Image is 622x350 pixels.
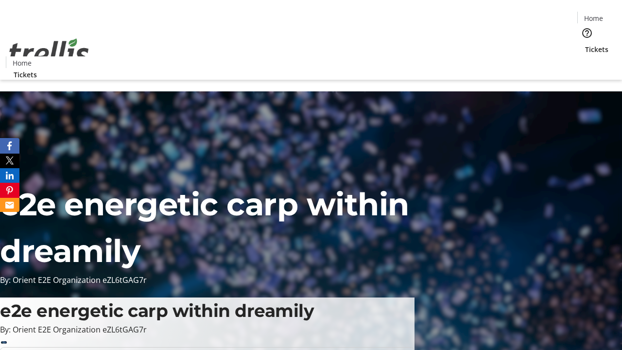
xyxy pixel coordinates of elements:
span: Home [13,58,32,68]
span: Tickets [14,70,37,80]
span: Tickets [585,44,608,54]
img: Orient E2E Organization eZL6tGAG7r's Logo [6,28,92,76]
span: Home [584,13,603,23]
a: Home [6,58,37,68]
a: Home [578,13,609,23]
a: Tickets [6,70,45,80]
button: Cart [577,54,597,74]
button: Help [577,23,597,43]
a: Tickets [577,44,616,54]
